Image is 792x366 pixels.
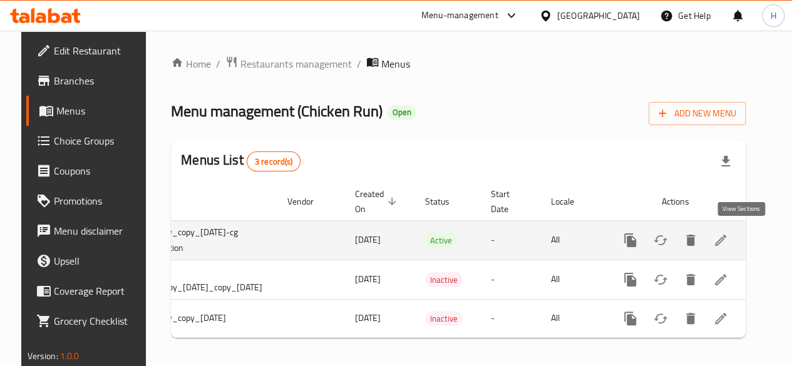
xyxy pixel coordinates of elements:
a: View Sections [706,303,736,333]
td: Alaa w_copy_[DATE]_copy_[DATE] [138,260,277,299]
td: All [541,260,605,299]
span: Coverage Report [54,283,143,298]
span: Coupons [54,163,143,178]
span: Add New Menu [659,106,736,121]
td: - [481,260,541,299]
div: Open [388,105,416,120]
div: Inactive [425,311,463,326]
span: Promotions [54,193,143,208]
span: 3 record(s) [247,156,301,168]
a: Edit Restaurant [26,36,153,66]
span: Menu management ( Chicken Run ) [171,97,383,125]
td: - [481,299,541,337]
a: View Sections [706,265,736,295]
span: [DATE] [355,231,381,248]
a: Menu disclaimer [26,216,153,246]
span: Menus [381,56,410,71]
span: [DATE] [355,310,381,326]
button: more [615,303,645,333]
span: Locale [551,194,590,209]
td: All [541,299,605,337]
span: 1.0.0 [60,348,80,364]
td: - [481,220,541,260]
button: Change Status [645,265,676,295]
a: Coverage Report [26,276,153,306]
div: Export file [711,146,741,176]
a: Promotions [26,186,153,216]
td: Alaa w_copy_[DATE] [138,299,277,337]
span: Choice Groups [54,133,143,148]
a: Home [171,56,211,71]
li: / [357,56,361,71]
button: Add New Menu [649,102,746,125]
td: All [541,220,605,260]
div: [GEOGRAPHIC_DATA] [557,9,640,23]
span: Inactive [425,273,463,287]
span: Open [388,107,416,118]
a: Choice Groups [26,126,153,156]
button: more [615,225,645,255]
a: Coupons [26,156,153,186]
a: Branches [26,66,153,96]
th: Actions [605,183,746,221]
nav: breadcrumb [171,56,746,72]
span: Upsell [54,253,143,268]
button: Change Status [645,303,676,333]
span: Vendor [287,194,330,209]
span: Created On [355,186,400,216]
a: Grocery Checklist [26,306,153,336]
span: Edit Restaurant [54,43,143,58]
span: Menus [56,103,143,118]
button: Change Status [645,225,676,255]
span: Branches [54,73,143,88]
h2: Menus List [181,151,301,171]
span: Start Date [491,186,526,216]
table: enhanced table [78,183,746,338]
span: Grocery Checklist [54,313,143,328]
span: Active [425,233,457,248]
span: Version: [28,348,58,364]
a: Restaurants management [225,56,352,72]
div: Inactive [425,272,463,287]
span: Menu disclaimer [54,223,143,238]
td: Alaa w_copy_[DATE]-cg migration [138,220,277,260]
span: [DATE] [355,271,381,287]
span: H [770,9,776,23]
a: Menus [26,96,153,126]
span: Restaurants management [240,56,352,71]
div: Menu-management [421,8,498,23]
div: Total records count [247,151,301,171]
a: Upsell [26,246,153,276]
span: Status [425,194,466,209]
li: / [216,56,220,71]
span: Inactive [425,312,463,326]
button: more [615,265,645,295]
